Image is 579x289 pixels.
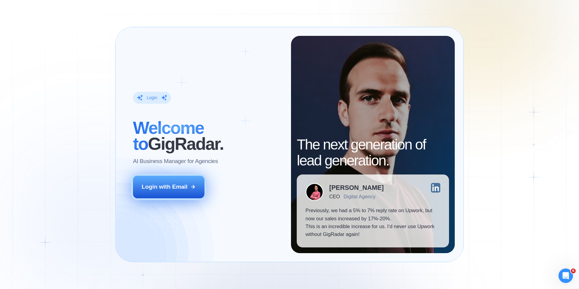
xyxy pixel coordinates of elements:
[305,207,440,239] p: Previously, we had a 5% to 7% reply rate on Upwork, but now our sales increased by 17%-20%. This ...
[571,269,576,273] span: 6
[147,95,157,101] div: Login
[297,137,449,169] h2: The next generation of lead generation.
[133,118,204,153] span: Welcome to
[329,184,384,191] div: [PERSON_NAME]
[133,176,205,198] button: Login with Email
[558,269,573,283] iframe: Intercom live chat
[343,194,375,199] div: Digital Agency
[142,183,188,191] div: Login with Email
[133,157,218,165] p: AI Business Manager for Agencies
[329,194,340,199] div: CEO
[133,120,282,152] h2: ‍ GigRadar.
